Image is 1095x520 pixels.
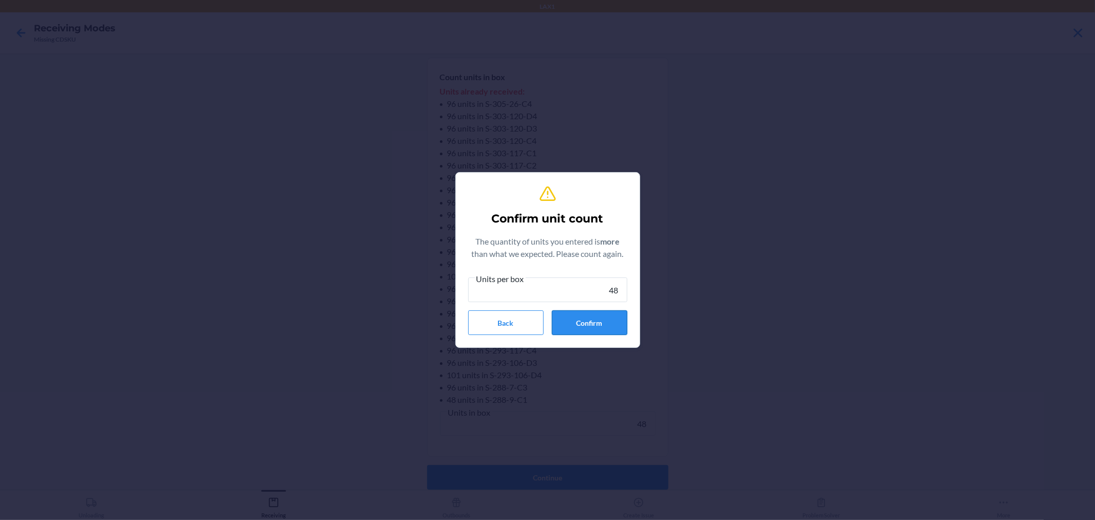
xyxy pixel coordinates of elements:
button: Confirm [552,310,627,335]
input: Units per box [468,277,627,302]
h2: Confirm unit count [492,211,604,227]
span: Units per box [475,274,526,284]
b: more [600,236,620,246]
button: Back [468,310,544,335]
p: The quantity of units you entered is than what we expected. Please count again. [468,235,627,260]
